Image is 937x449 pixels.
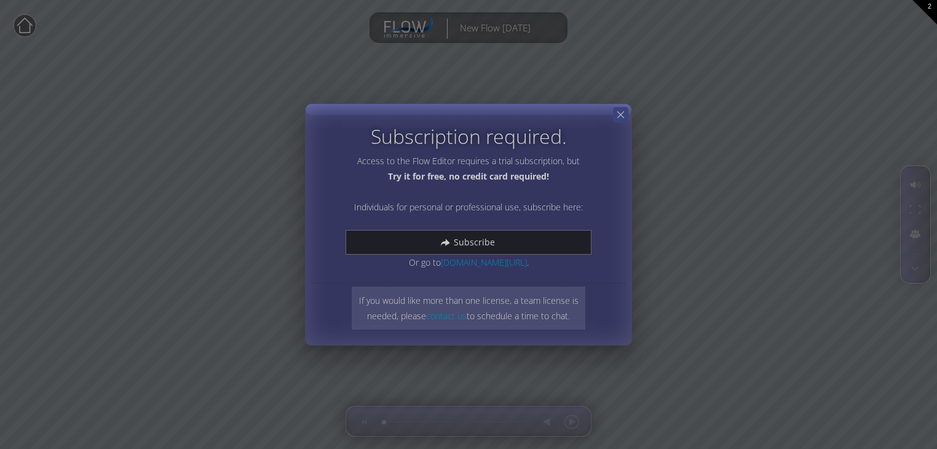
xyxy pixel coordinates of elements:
b: Try it for free, no credit card required! [388,170,549,182]
a: contact us [426,310,467,322]
p: If you would like more than one license, a team license is needed, please to schedule a time to c... [352,287,585,330]
h2: Subscription required. [371,125,567,147]
span: Subscribe [453,236,502,248]
span: . [346,230,591,268]
p: Access to the Flow Editor requires a trial subscription, but Individuals for personal or professi... [346,153,591,270]
span: Or go to [409,256,527,268]
a: [DOMAIN_NAME][URL] [441,256,527,268]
